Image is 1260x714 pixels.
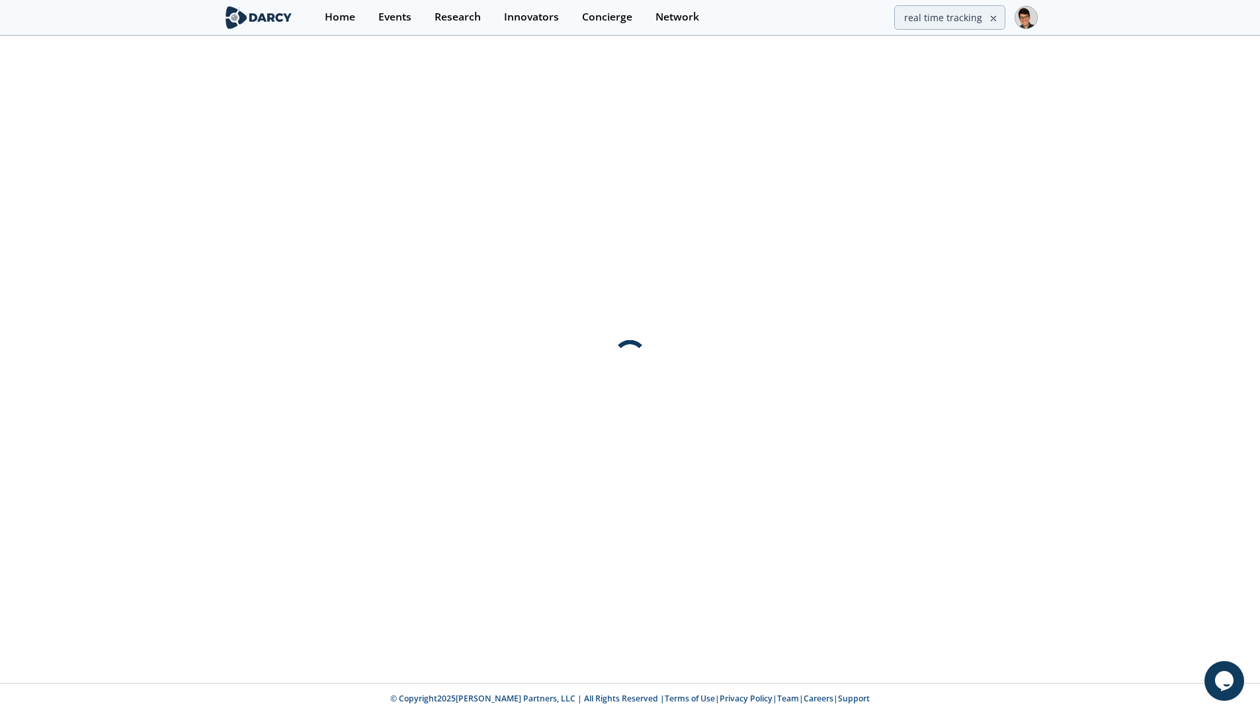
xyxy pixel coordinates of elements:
[504,12,559,22] div: Innovators
[894,5,1005,30] input: Advanced Search
[582,12,632,22] div: Concierge
[325,12,355,22] div: Home
[1015,6,1038,29] img: Profile
[435,12,481,22] div: Research
[378,12,411,22] div: Events
[655,12,699,22] div: Network
[223,6,295,29] img: logo-wide.svg
[1204,661,1247,701] iframe: chat widget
